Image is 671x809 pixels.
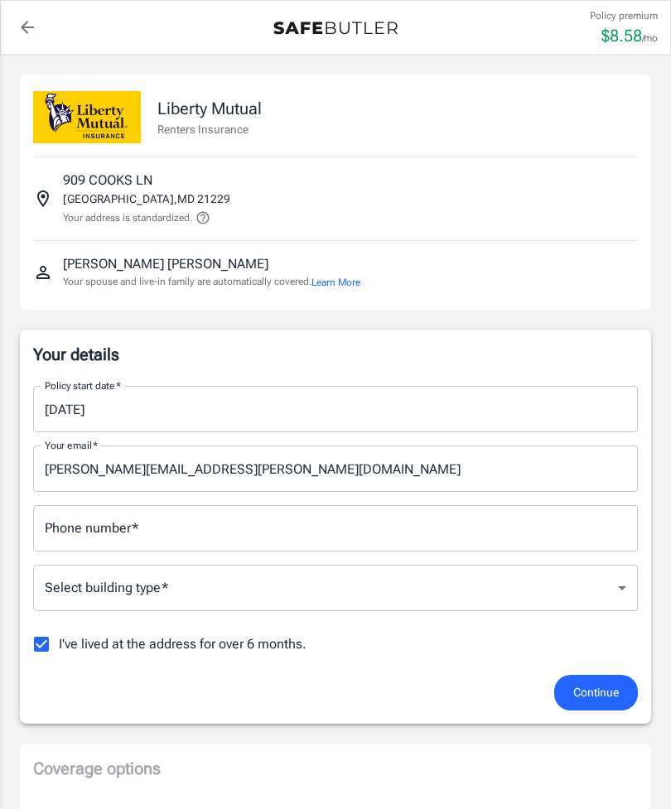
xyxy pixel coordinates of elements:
[33,91,141,143] img: Liberty Mutual
[59,634,307,654] span: I've lived at the address for over 6 months.
[642,31,658,46] p: /mo
[157,96,262,121] p: Liberty Mutual
[63,171,152,190] p: 909 COOKS LN
[63,274,360,290] p: Your spouse and live-in family are automatically covered.
[33,343,638,366] p: Your details
[311,275,360,290] button: Learn More
[601,26,642,46] span: $ 8.58
[33,189,53,209] svg: Insured address
[63,254,268,274] p: [PERSON_NAME] [PERSON_NAME]
[11,11,44,44] a: back to quotes
[63,190,230,207] p: [GEOGRAPHIC_DATA] , MD 21229
[590,8,658,23] p: Policy premium
[554,675,638,710] button: Continue
[45,378,121,392] label: Policy start date
[33,262,53,282] svg: Insured person
[33,386,626,432] input: Choose date, selected date is Sep 12, 2025
[33,445,638,492] input: Enter email
[157,121,262,137] p: Renters Insurance
[33,505,638,551] input: Enter number
[63,210,192,225] p: Your address is standardized.
[273,22,398,35] img: Back to quotes
[45,438,98,452] label: Your email
[573,682,619,703] span: Continue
